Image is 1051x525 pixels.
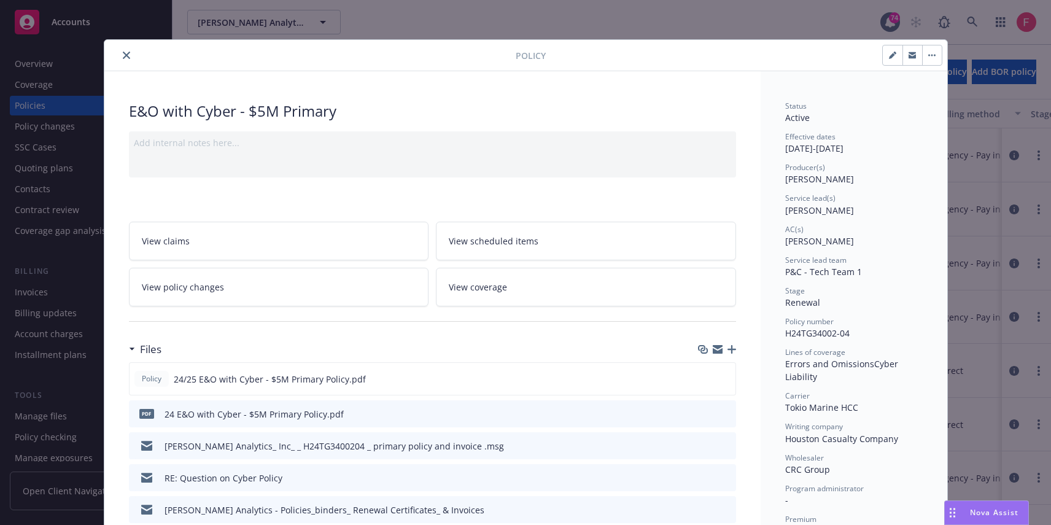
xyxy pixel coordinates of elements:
[700,408,710,421] button: download file
[142,235,190,247] span: View claims
[174,373,366,386] span: 24/25 E&O with Cyber - $5M Primary Policy.pdf
[129,101,736,122] div: E&O with Cyber - $5M Primary
[165,408,344,421] div: 24 E&O with Cyber - $5M Primary Policy.pdf
[785,316,834,327] span: Policy number
[785,204,854,216] span: [PERSON_NAME]
[449,235,538,247] span: View scheduled items
[785,347,845,357] span: Lines of coverage
[720,408,731,421] button: preview file
[785,433,898,445] span: Houston Casualty Company
[139,409,154,418] span: pdf
[785,483,864,494] span: Program administrator
[785,112,810,123] span: Active
[785,453,824,463] span: Wholesaler
[785,131,836,142] span: Effective dates
[944,500,1029,525] button: Nova Assist
[970,507,1018,518] span: Nova Assist
[436,222,736,260] a: View scheduled items
[785,224,804,235] span: AC(s)
[134,136,731,149] div: Add internal notes here...
[785,514,816,524] span: Premium
[139,373,164,384] span: Policy
[785,327,850,339] span: H24TG34002-04
[140,341,161,357] h3: Files
[516,49,546,62] span: Policy
[785,464,830,475] span: CRC Group
[142,281,224,294] span: View policy changes
[785,173,854,185] span: [PERSON_NAME]
[785,101,807,111] span: Status
[785,286,805,296] span: Stage
[165,440,504,453] div: [PERSON_NAME] Analytics_ Inc_ _ H24TG3400204 _ primary policy and invoice .msg
[785,358,901,383] span: Cyber Liability
[700,472,710,484] button: download file
[449,281,507,294] span: View coverage
[785,266,862,278] span: P&C - Tech Team 1
[785,193,836,203] span: Service lead(s)
[785,297,820,308] span: Renewal
[785,494,788,506] span: -
[700,373,710,386] button: download file
[436,268,736,306] a: View coverage
[785,235,854,247] span: [PERSON_NAME]
[119,48,134,63] button: close
[785,402,858,413] span: Tokio Marine HCC
[700,440,710,453] button: download file
[785,358,874,370] span: Errors and Omissions
[700,504,710,516] button: download file
[785,421,843,432] span: Writing company
[785,391,810,401] span: Carrier
[785,162,825,173] span: Producer(s)
[165,504,484,516] div: [PERSON_NAME] Analytics - Policies_binders_ Renewal Certificates_ & Invoices
[720,440,731,453] button: preview file
[129,268,429,306] a: View policy changes
[785,255,847,265] span: Service lead team
[720,504,731,516] button: preview file
[129,222,429,260] a: View claims
[165,472,282,484] div: RE: Question on Cyber Policy
[945,501,960,524] div: Drag to move
[719,373,731,386] button: preview file
[129,341,161,357] div: Files
[785,131,923,155] div: [DATE] - [DATE]
[720,472,731,484] button: preview file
